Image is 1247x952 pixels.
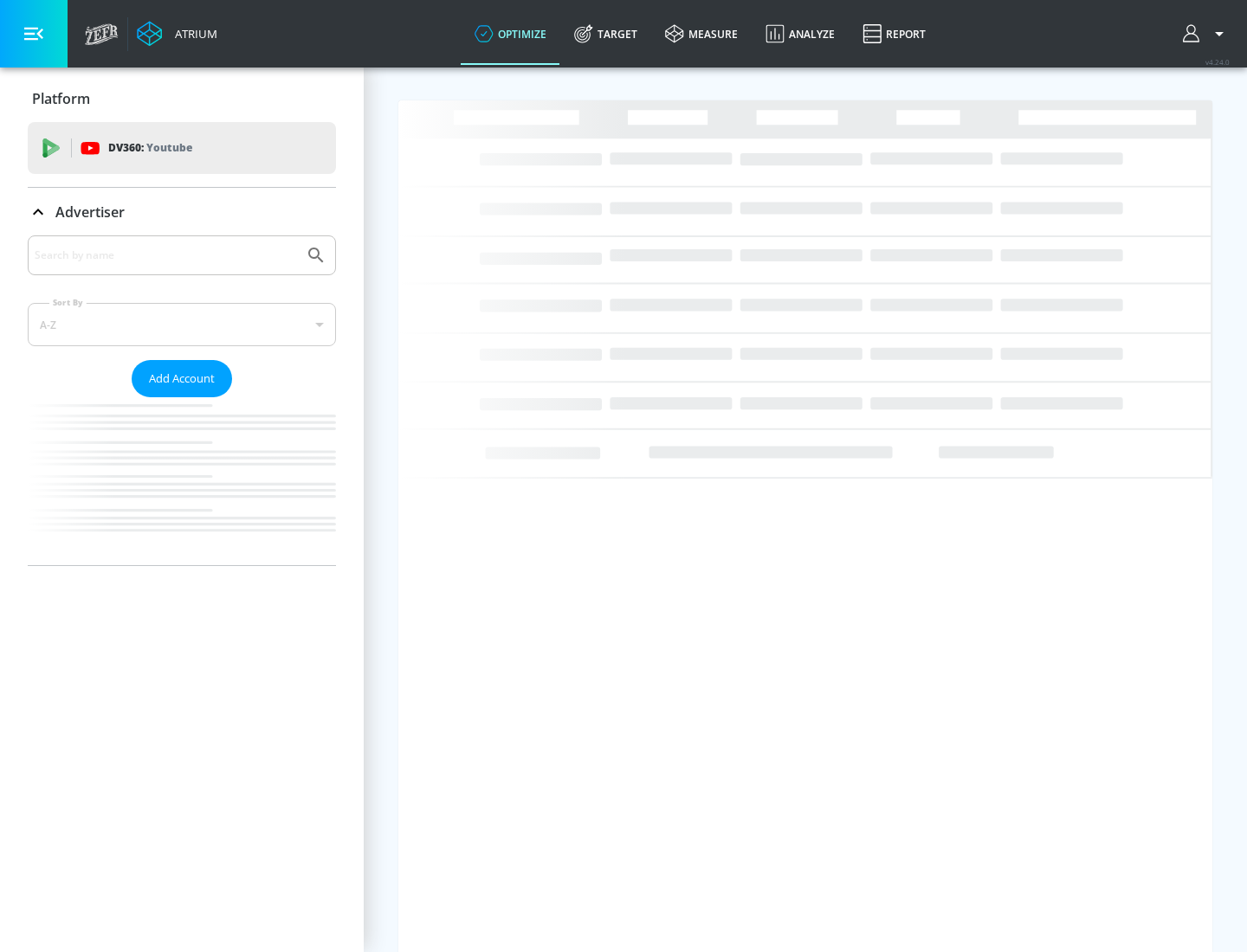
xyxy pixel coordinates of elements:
a: optimize [461,3,560,65]
a: Analyze [752,3,849,65]
p: Platform [32,89,90,108]
p: Advertiser [55,203,125,222]
label: Sort By [49,297,87,308]
a: Atrium [137,21,217,47]
p: Youtube [146,138,192,157]
a: Report [849,3,940,65]
span: Add Account [149,369,215,389]
a: measure [651,3,752,65]
a: Target [560,3,651,65]
div: A-Z [28,303,336,346]
button: Add Account [132,360,232,397]
div: DV360: Youtube [28,122,336,174]
div: Advertiser [28,188,336,236]
div: Atrium [168,26,217,42]
div: Platform [28,74,336,123]
p: DV360: [108,138,192,158]
nav: list of Advertiser [28,397,336,565]
div: Advertiser [28,235,336,565]
input: Search by name [35,244,297,267]
span: v 4.24.0 [1205,57,1230,67]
